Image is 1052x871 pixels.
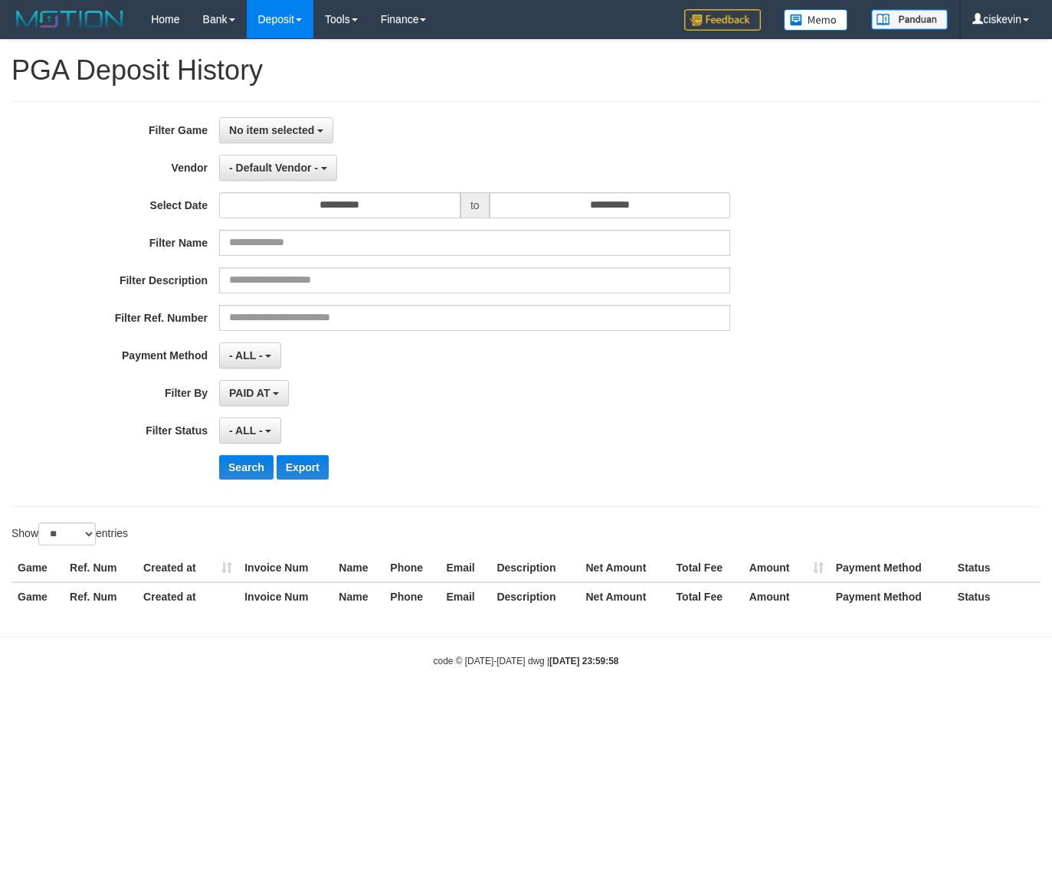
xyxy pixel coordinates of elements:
th: Net Amount [580,582,670,611]
span: PAID AT [229,387,270,399]
img: Feedback.jpg [684,9,761,31]
th: Payment Method [830,554,952,582]
th: Email [440,554,490,582]
th: Ref. Num [64,554,137,582]
button: PAID AT [219,380,289,406]
select: Showentries [38,522,96,545]
th: Email [440,582,490,611]
button: No item selected [219,117,333,143]
th: Description [490,554,579,582]
button: - ALL - [219,417,281,444]
th: Total Fee [670,582,743,611]
th: Total Fee [670,554,743,582]
th: Amount [743,582,830,611]
th: Created at [137,582,238,611]
span: - ALL - [229,424,263,437]
th: Game [11,582,64,611]
th: Invoice Num [238,582,333,611]
span: to [460,192,490,218]
button: - ALL - [219,342,281,368]
span: - ALL - [229,349,263,362]
strong: [DATE] 23:59:58 [549,656,618,666]
img: MOTION_logo.png [11,8,128,31]
button: Search [219,455,274,480]
th: Phone [384,582,440,611]
th: Invoice Num [238,554,333,582]
img: Button%20Memo.svg [784,9,848,31]
th: Status [952,554,1041,582]
th: Name [333,582,384,611]
span: No item selected [229,124,314,136]
button: Export [277,455,329,480]
th: Phone [384,554,440,582]
span: - Default Vendor - [229,162,318,174]
img: panduan.png [871,9,948,30]
th: Created at [137,554,238,582]
th: Name [333,554,384,582]
label: Show entries [11,522,128,545]
button: - Default Vendor - [219,155,337,181]
h1: PGA Deposit History [11,55,1041,86]
th: Net Amount [580,554,670,582]
th: Description [490,582,579,611]
th: Payment Method [830,582,952,611]
th: Ref. Num [64,582,137,611]
th: Status [952,582,1041,611]
th: Amount [743,554,830,582]
small: code © [DATE]-[DATE] dwg | [434,656,619,666]
th: Game [11,554,64,582]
